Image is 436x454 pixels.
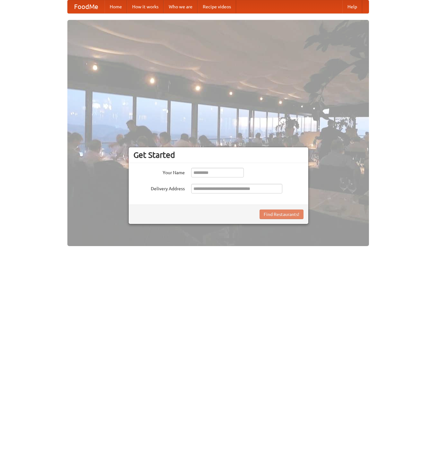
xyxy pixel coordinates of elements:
[342,0,362,13] a: Help
[198,0,236,13] a: Recipe videos
[164,0,198,13] a: Who we are
[133,184,185,192] label: Delivery Address
[105,0,127,13] a: Home
[260,210,303,219] button: Find Restaurants!
[133,150,303,160] h3: Get Started
[133,168,185,176] label: Your Name
[68,0,105,13] a: FoodMe
[127,0,164,13] a: How it works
